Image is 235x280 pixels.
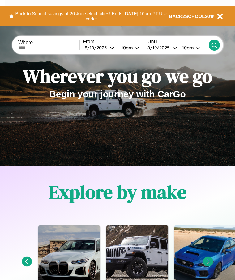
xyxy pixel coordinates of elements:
label: From [83,39,144,44]
button: 8/18/2025 [83,44,116,51]
button: 10am [177,44,209,51]
label: Where [18,40,79,45]
div: 10am [179,45,195,51]
button: Back to School savings of 20% in select cities! Ends [DATE] 10am PT.Use code: [14,9,169,23]
div: 10am [118,45,135,51]
label: Until [147,39,209,44]
b: BACK2SCHOOL20 [169,14,210,19]
button: 10am [116,44,144,51]
h1: Explore by make [49,179,186,205]
div: 8 / 18 / 2025 [85,45,110,51]
div: 8 / 19 / 2025 [147,45,173,51]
